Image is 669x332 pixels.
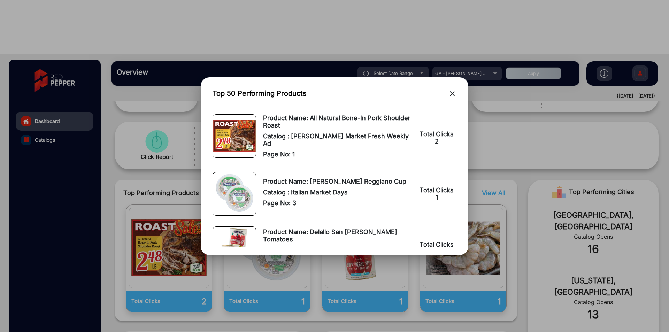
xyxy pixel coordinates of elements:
[263,199,412,207] span: Page No: 3
[420,241,454,248] span: Total Clicks
[263,188,412,196] span: Catalog : Italian Market Days
[215,172,254,215] img: Product Image
[420,186,454,194] span: Total Clicks
[263,114,412,129] span: Product Name: All Natural Bone-In Pork Shoulder Roast
[263,228,412,243] span: Product Name: Delallo San [PERSON_NAME] Tomatoes
[436,194,438,201] span: 1
[213,89,307,98] h3: Top 50 Performing Products
[221,227,248,270] img: Product Image
[263,246,412,254] span: Catalog : Italian Market Days
[263,132,412,147] span: Catalog : [PERSON_NAME] Market Fresh Weekly Ad
[263,178,412,185] span: Product Name: [PERSON_NAME] Reggiano Cup
[420,130,454,138] span: Total Clicks
[213,120,256,152] img: Product Image
[448,90,456,98] mat-icon: close
[263,150,412,158] span: Page No: 1
[435,138,439,145] span: 2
